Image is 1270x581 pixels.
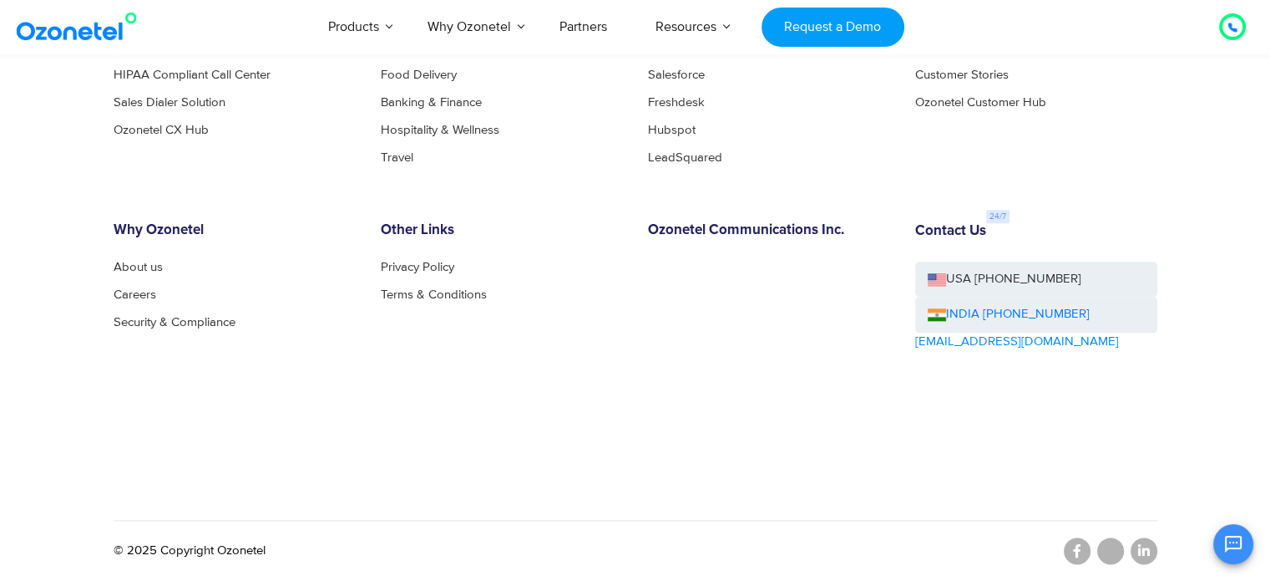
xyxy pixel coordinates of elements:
[928,273,946,286] img: us-flag.png
[114,222,356,239] h6: Why Ozonetel
[381,261,454,273] a: Privacy Policy
[381,124,499,136] a: Hospitality & Wellness
[114,316,235,329] a: Security & Compliance
[381,151,413,164] a: Travel
[1213,524,1253,564] button: Open chat
[915,96,1046,109] a: Ozonetel Customer Hub
[381,222,623,239] h6: Other Links
[915,333,1119,352] a: [EMAIL_ADDRESS][DOMAIN_NAME]
[648,96,705,109] a: Freshdesk
[648,151,722,164] a: LeadSquared
[648,124,696,136] a: Hubspot
[648,222,890,239] h6: Ozonetel Communications Inc.
[915,69,1009,81] a: Customer Stories
[114,288,156,301] a: Careers
[114,124,209,136] a: Ozonetel CX Hub
[915,262,1157,298] a: USA [PHONE_NUMBER]
[114,261,163,273] a: About us
[381,69,457,81] a: Food Delivery
[761,8,904,47] a: Request a Demo
[114,69,271,81] a: HIPAA Compliant Call Center
[915,223,986,240] h6: Contact Us
[381,96,482,109] a: Banking & Finance
[114,542,266,561] p: © 2025 Copyright Ozonetel
[928,308,946,321] img: ind-flag.png
[648,69,705,81] a: Salesforce
[381,288,487,301] a: Terms & Conditions
[114,96,225,109] a: Sales Dialer Solution
[928,305,1090,324] a: INDIA [PHONE_NUMBER]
